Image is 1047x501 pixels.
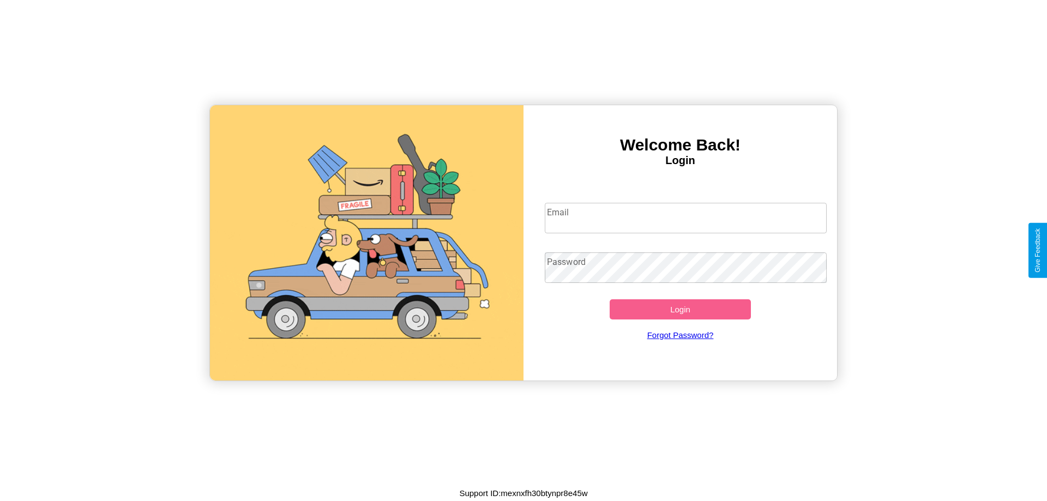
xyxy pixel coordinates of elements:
[210,105,523,381] img: gif
[1034,228,1042,273] div: Give Feedback
[523,154,837,167] h4: Login
[523,136,837,154] h3: Welcome Back!
[539,319,822,351] a: Forgot Password?
[610,299,751,319] button: Login
[459,486,587,500] p: Support ID: mexnxfh30btynpr8e45w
